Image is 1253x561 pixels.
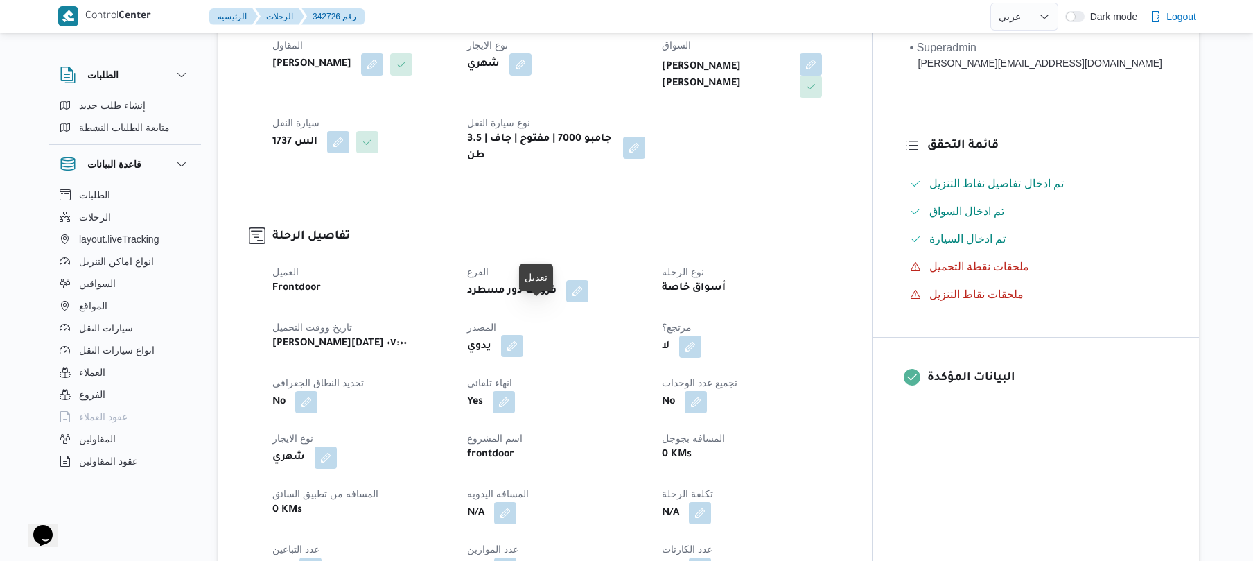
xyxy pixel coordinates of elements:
[662,447,692,463] b: 0 KMs
[929,231,1006,248] span: تم ادخال السيارة
[79,297,107,314] span: المواقع
[662,40,691,51] span: السواق
[929,205,1005,217] span: تم ادخال السواق
[79,119,170,136] span: متابعة الطلبات النشطة
[255,8,304,25] button: الرحلات
[929,286,1024,303] span: ملحقات نقاط التنزيل
[272,433,313,444] span: نوع الايجار
[54,206,195,228] button: الرحلات
[1166,8,1196,25] span: Logout
[272,227,841,246] h3: تفاصيل الرحلة
[301,8,365,25] button: 342726 رقم
[54,361,195,383] button: العملاء
[54,228,195,250] button: layout.liveTracking
[467,40,508,51] span: نوع الايجار
[1144,3,1202,31] button: Logout
[79,475,137,492] span: اجهزة التليفون
[467,394,483,411] b: Yes
[904,228,1168,250] button: تم ادخال السيارة
[927,137,1168,155] h3: قائمة التحقق
[54,339,195,361] button: انواع سيارات النقل
[272,377,364,388] span: تحديد النطاق الجغرافى
[272,40,303,51] span: المقاول
[272,449,305,466] b: شهري
[54,428,195,450] button: المقاولين
[54,273,195,295] button: السواقين
[79,320,133,336] span: سيارات النقل
[467,377,512,388] span: انهاء تلقائي
[662,377,737,388] span: تجميع عدد الوحدات
[662,266,704,277] span: نوع الرحله
[662,544,712,555] span: عدد الكارتات
[272,502,302,519] b: 0 KMs
[272,322,352,333] span: تاريخ ووقت التحميل
[662,433,725,444] span: المسافه بجوجل
[929,261,1030,273] span: ملحقات نقطة التحميل
[929,259,1030,275] span: ملحقات نقطة التحميل
[904,284,1168,306] button: ملحقات نقاط التنزيل
[662,394,675,411] b: No
[927,369,1168,388] h3: البيانات المؤكدة
[79,342,155,359] span: انواع سيارات النقل
[910,40,1162,71] span: • Superadmin mohamed.nabil@illa.com.eg
[58,6,78,26] img: X8yXhbKr1z7QwAAAABJRU5ErkJggg==
[467,322,496,333] span: المصدر
[662,338,669,355] b: لا
[272,544,319,555] span: عدد التباعين
[49,94,201,144] div: الطلبات
[467,131,613,164] b: جامبو 7000 | مفتوح | جاف | 3.5 طن
[272,56,351,73] b: [PERSON_NAME]
[272,266,299,277] span: العميل
[54,116,195,139] button: متابعة الطلبات النشطة
[79,187,110,203] span: الطلبات
[272,488,378,499] span: المسافه من تطبيق السائق
[929,178,1064,189] span: تم ادخال تفاصيل نفاط التنزيل
[929,175,1064,192] span: تم ادخال تفاصيل نفاط التنزيل
[54,94,195,116] button: إنشاء طلب جديد
[54,317,195,339] button: سيارات النقل
[467,56,500,73] b: شهري
[79,231,159,248] span: layout.liveTracking
[60,67,190,83] button: الطلبات
[119,11,151,22] b: Center
[904,256,1168,278] button: ملحقات نقطة التحميل
[79,253,154,270] span: انواع اماكن التنزيل
[49,184,201,484] div: قاعدة البيانات
[272,336,407,352] b: [PERSON_NAME][DATE] ٠٧:٠٠
[79,386,105,403] span: الفروع
[929,288,1024,300] span: ملحقات نقاط التنزيل
[662,322,692,333] span: مرتجع؟
[467,266,489,277] span: الفرع
[904,200,1168,223] button: تم ادخال السواق
[54,406,195,428] button: عقود العملاء
[662,505,679,521] b: N/A
[904,173,1168,195] button: تم ادخال تفاصيل نفاط التنزيل
[79,275,116,292] span: السواقين
[272,394,286,411] b: No
[467,117,530,128] span: نوع سيارة النقل
[467,488,529,499] span: المسافه اليدويه
[467,544,518,555] span: عدد الموازين
[1085,11,1137,22] span: Dark mode
[272,280,321,297] b: Frontdoor
[929,233,1006,245] span: تم ادخال السيارة
[54,250,195,273] button: انواع اماكن التنزيل
[467,433,523,444] span: اسم المشروع
[87,156,141,173] h3: قاعدة البيانات
[79,408,128,425] span: عقود العملاء
[54,184,195,206] button: الطلبات
[209,8,258,25] button: الرئيسيه
[54,383,195,406] button: الفروع
[272,134,317,150] b: الس 1737
[54,450,195,472] button: عقود المقاولين
[14,506,58,547] iframe: chat widget
[467,338,491,355] b: يدوي
[662,59,791,92] b: [PERSON_NAME] [PERSON_NAME]
[79,431,116,447] span: المقاولين
[910,40,1162,56] div: • Superadmin
[79,364,105,381] span: العملاء
[79,209,111,225] span: الرحلات
[662,488,713,499] span: تكلفة الرحلة
[662,280,726,297] b: أسواق خاصة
